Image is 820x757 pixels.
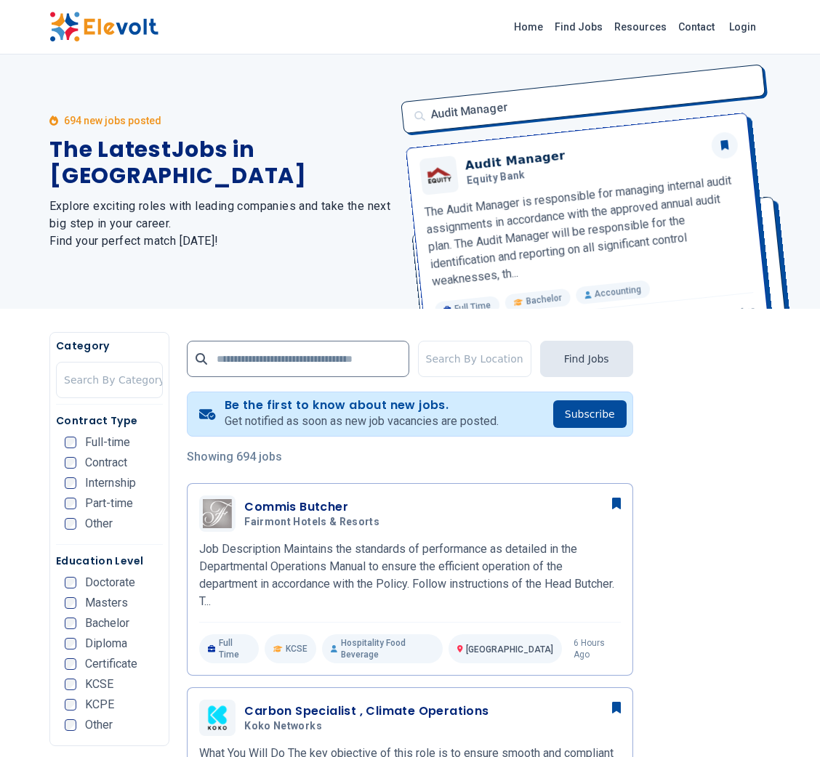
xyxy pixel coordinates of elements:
[56,413,163,428] h5: Contract Type
[85,577,135,588] span: Doctorate
[65,498,76,509] input: Part-time
[720,12,765,41] a: Login
[199,495,620,663] a: Fairmont Hotels & ResortsCommis ButcherFairmont Hotels & ResortsJob Description Maintains the sta...
[85,477,136,489] span: Internship
[508,15,549,39] a: Home
[65,577,76,588] input: Doctorate
[286,643,307,655] span: KCSE
[49,198,393,250] h2: Explore exciting roles with leading companies and take the next big step in your career. Find you...
[466,644,553,655] span: [GEOGRAPHIC_DATA]
[672,15,720,39] a: Contact
[85,618,129,629] span: Bachelor
[65,699,76,711] input: KCPE
[85,597,128,609] span: Masters
[65,437,76,448] input: Full-time
[199,541,620,610] p: Job Description Maintains the standards of performance as detailed in the Departmental Operations...
[574,637,621,660] p: 6 hours ago
[203,703,232,732] img: Koko Networks
[187,448,632,466] p: Showing 694 jobs
[65,457,76,469] input: Contract
[244,516,379,529] span: Fairmont Hotels & Resorts
[65,477,76,489] input: Internship
[85,719,113,731] span: Other
[85,699,114,711] span: KCPE
[203,499,232,528] img: Fairmont Hotels & Resorts
[56,339,163,353] h5: Category
[244,720,322,733] span: Koko Networks
[49,12,158,42] img: Elevolt
[65,638,76,649] input: Diploma
[199,634,259,663] p: Full Time
[244,498,385,516] h3: Commis Butcher
[85,518,113,530] span: Other
[65,719,76,731] input: Other
[85,679,113,690] span: KCSE
[608,15,672,39] a: Resources
[747,687,820,757] iframe: Chat Widget
[85,457,127,469] span: Contract
[65,679,76,690] input: KCSE
[549,15,608,39] a: Find Jobs
[64,113,161,128] p: 694 new jobs posted
[85,498,133,509] span: Part-time
[65,597,76,609] input: Masters
[322,634,442,663] p: Hospitality Food Beverage
[85,437,130,448] span: Full-time
[65,518,76,530] input: Other
[65,618,76,629] input: Bachelor
[85,658,137,670] span: Certificate
[85,638,127,649] span: Diploma
[244,703,489,720] h3: Carbon Specialist , Climate Operations
[65,658,76,670] input: Certificate
[225,398,499,413] h4: Be the first to know about new jobs.
[225,413,499,430] p: Get notified as soon as new job vacancies are posted.
[553,400,627,428] button: Subscribe
[540,341,633,377] button: Find Jobs
[49,137,393,189] h1: The Latest Jobs in [GEOGRAPHIC_DATA]
[56,554,163,568] h5: Education Level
